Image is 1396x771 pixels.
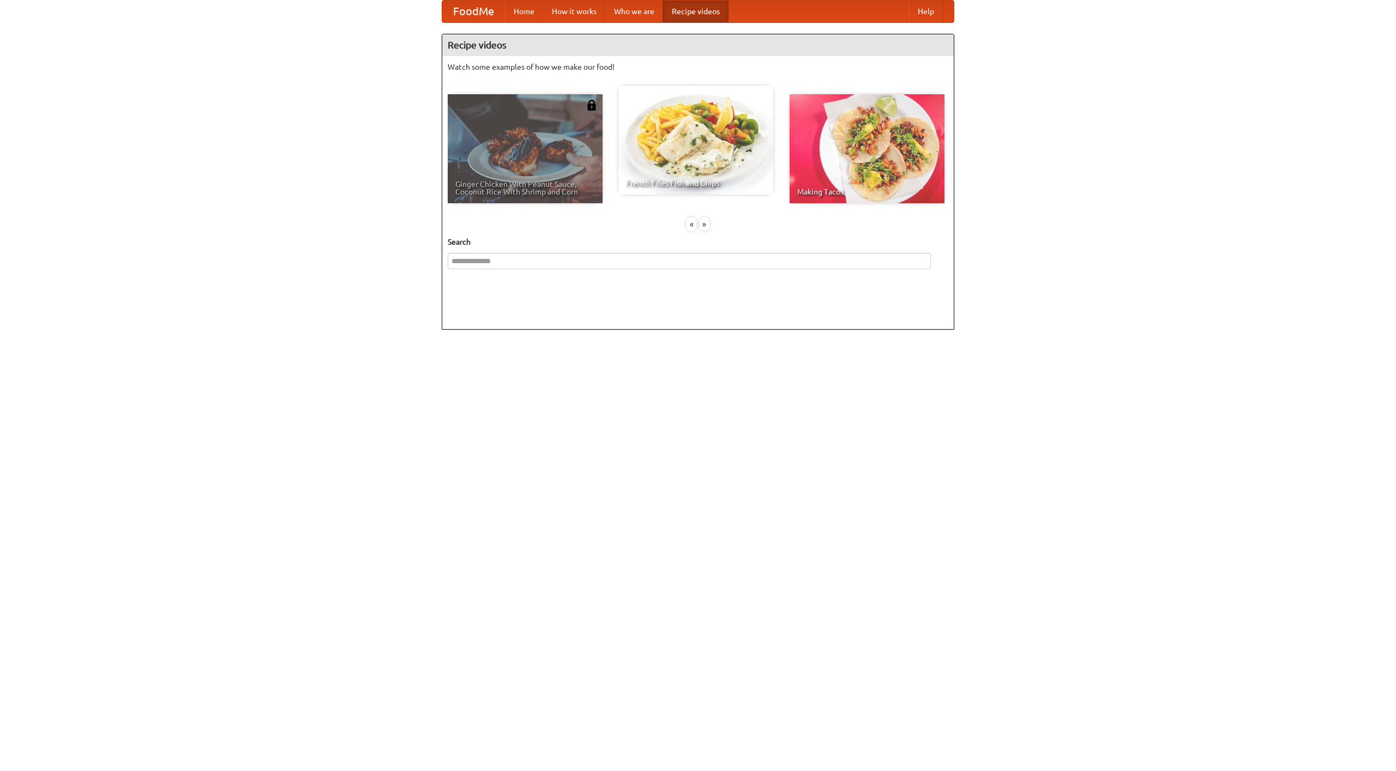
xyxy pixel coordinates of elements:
a: How it works [543,1,605,22]
h5: Search [448,236,948,247]
img: 483408.png [586,100,597,111]
h4: Recipe videos [442,34,954,56]
p: Watch some examples of how we make our food! [448,62,948,72]
a: Who we are [605,1,663,22]
a: FoodMe [442,1,505,22]
div: » [700,217,709,231]
a: Recipe videos [663,1,729,22]
a: Help [909,1,943,22]
a: Home [505,1,543,22]
a: French Fries Fish and Chips [618,86,773,195]
span: Making Tacos [797,188,937,196]
a: Making Tacos [790,94,944,203]
div: « [687,217,696,231]
span: French Fries Fish and Chips [626,179,766,187]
